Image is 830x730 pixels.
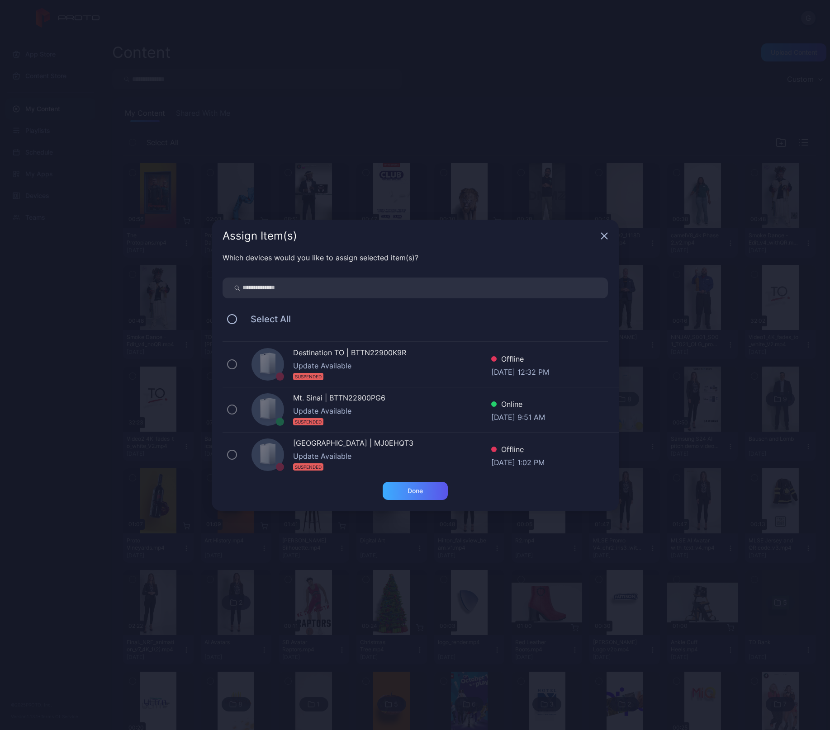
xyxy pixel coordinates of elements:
div: [GEOGRAPHIC_DATA] | MJ0EHQT3 [293,438,491,451]
div: [DATE] 12:32 PM [491,367,549,376]
div: SUSPENDED [293,418,323,425]
div: Offline [491,353,549,367]
div: Which devices would you like to assign selected item(s)? [223,252,608,263]
div: Update Available [293,360,491,371]
div: Done [408,487,423,495]
div: [DATE] 1:02 PM [491,457,545,466]
div: Assign Item(s) [223,231,597,241]
div: Online [491,399,545,412]
div: Offline [491,444,545,457]
div: Update Available [293,405,491,416]
div: Destination TO | BTTN22900K9R [293,347,491,360]
div: Update Available [293,451,491,462]
div: SUSPENDED [293,373,323,380]
div: [DATE] 9:51 AM [491,412,545,421]
button: Done [383,482,448,500]
div: Mt. Sinai | BTTN22900PG6 [293,392,491,405]
span: Select All [242,314,291,325]
div: SUSPENDED [293,463,323,471]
